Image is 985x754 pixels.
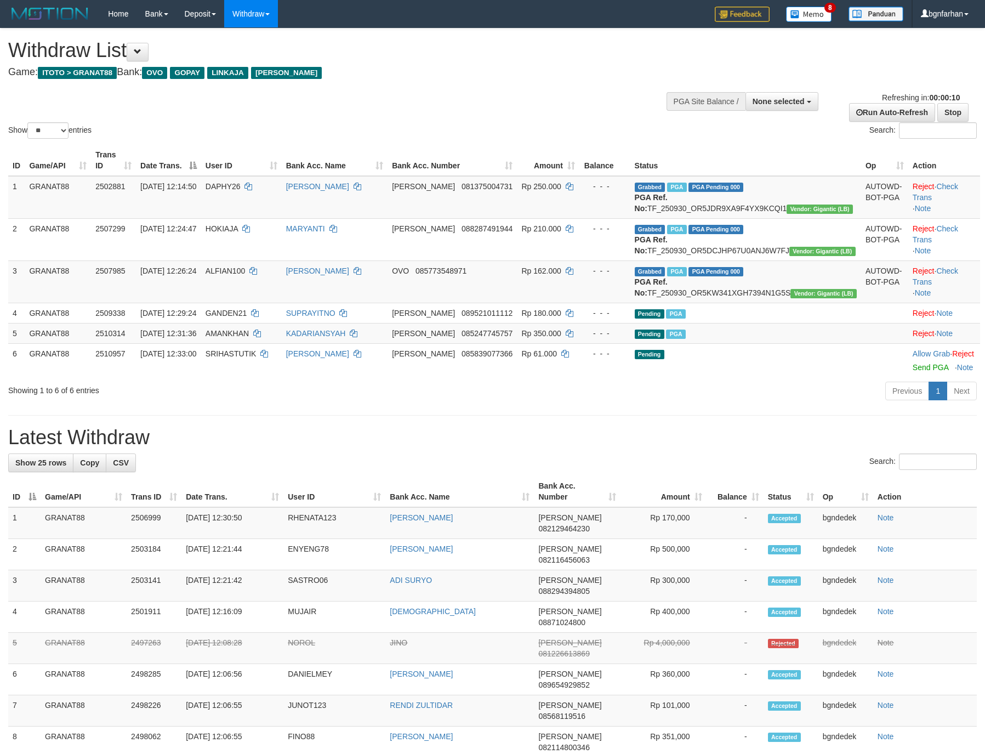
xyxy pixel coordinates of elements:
[127,539,181,570] td: 2503184
[878,638,894,647] a: Note
[8,343,25,377] td: 6
[753,97,805,106] span: None selected
[878,576,894,585] a: Note
[462,309,513,318] span: Copy 089521011112 to clipboard
[8,323,25,343] td: 5
[849,7,903,21] img: panduan.png
[635,225,665,234] span: Grabbed
[462,224,513,233] span: Copy 088287491944 to clipboard
[584,265,626,276] div: - - -
[15,458,66,467] span: Show 25 rows
[8,602,41,633] td: 4
[908,218,980,260] td: · ·
[8,507,41,539] td: 1
[538,743,589,752] span: Copy 082114800346 to clipboard
[667,267,686,276] span: Marked by bgndedek
[127,476,181,507] th: Trans ID: activate to sort column ascending
[201,145,282,176] th: User ID: activate to sort column ascending
[41,695,127,727] td: GRANAT88
[286,224,325,233] a: MARYANTI
[140,224,196,233] span: [DATE] 12:24:47
[41,633,127,664] td: GRANAT88
[415,267,466,275] span: Copy 085773548971 to clipboard
[869,122,977,139] label: Search:
[8,303,25,323] td: 4
[95,349,126,358] span: 2510957
[768,733,801,742] span: Accepted
[8,39,646,61] h1: Withdraw List
[95,309,126,318] span: 2509338
[181,507,283,539] td: [DATE] 12:30:50
[913,349,952,358] span: ·
[908,145,980,176] th: Action
[913,349,950,358] a: Allow Grab
[8,664,41,695] td: 6
[392,309,455,318] span: [PERSON_NAME]
[538,681,589,689] span: Copy 089654929852 to clipboard
[181,539,283,570] td: [DATE] 12:21:44
[283,507,385,539] td: RHENATA123
[390,670,453,678] a: [PERSON_NAME]
[181,664,283,695] td: [DATE] 12:06:56
[392,329,455,338] span: [PERSON_NAME]
[849,103,935,122] a: Run Auto-Refresh
[206,182,241,191] span: DAPHY26
[630,260,861,303] td: TF_250930_OR5KW341XGH7394N1G5S
[140,182,196,191] span: [DATE] 12:14:50
[283,695,385,727] td: JUNOT123
[538,712,585,721] span: Copy 08568119516 to clipboard
[8,570,41,602] td: 3
[538,576,601,585] span: [PERSON_NAME]
[789,247,856,256] span: Vendor URL: https://dashboard.q2checkout.com/secure
[878,513,894,522] a: Note
[707,664,764,695] td: -
[8,453,73,472] a: Show 25 rows
[908,303,980,323] td: ·
[937,103,969,122] a: Stop
[538,607,601,616] span: [PERSON_NAME]
[878,670,894,678] a: Note
[579,145,630,176] th: Balance
[25,343,91,377] td: GRANAT88
[8,381,402,396] div: Showing 1 to 6 of 6 entries
[688,183,743,192] span: PGA Pending
[745,92,818,111] button: None selected
[947,382,977,400] a: Next
[390,513,453,522] a: [PERSON_NAME]
[913,309,935,318] a: Reject
[390,732,453,741] a: [PERSON_NAME]
[878,732,894,741] a: Note
[283,476,385,507] th: User ID: activate to sort column ascending
[27,122,69,139] select: Showentries
[908,176,980,219] td: · ·
[667,225,686,234] span: Marked by bgndedek
[538,513,601,522] span: [PERSON_NAME]
[915,246,931,255] a: Note
[73,453,106,472] a: Copy
[873,476,977,507] th: Action
[390,545,453,553] a: [PERSON_NAME]
[390,607,476,616] a: [DEMOGRAPHIC_DATA]
[929,93,960,102] strong: 00:00:10
[908,323,980,343] td: ·
[390,576,432,585] a: ADI SURYO
[136,145,201,176] th: Date Trans.: activate to sort column descending
[538,524,589,533] span: Copy 082129464230 to clipboard
[392,224,455,233] span: [PERSON_NAME]
[635,193,668,213] b: PGA Ref. No:
[538,587,589,596] span: Copy 088294394805 to clipboard
[206,309,247,318] span: GANDEN21
[25,303,91,323] td: GRANAT88
[181,570,283,602] td: [DATE] 12:21:42
[41,539,127,570] td: GRANAT88
[282,145,388,176] th: Bank Acc. Name: activate to sort column ascending
[8,5,92,22] img: MOTION_logo.png
[635,235,668,255] b: PGA Ref. No:
[630,176,861,219] td: TF_250930_OR5JDR9XA9F4YX9KCQI1
[635,183,665,192] span: Grabbed
[790,289,857,298] span: Vendor URL: https://dashboard.q2checkout.com/secure
[25,323,91,343] td: GRANAT88
[91,145,136,176] th: Trans ID: activate to sort column ascending
[635,267,665,276] span: Grabbed
[521,267,561,275] span: Rp 162.000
